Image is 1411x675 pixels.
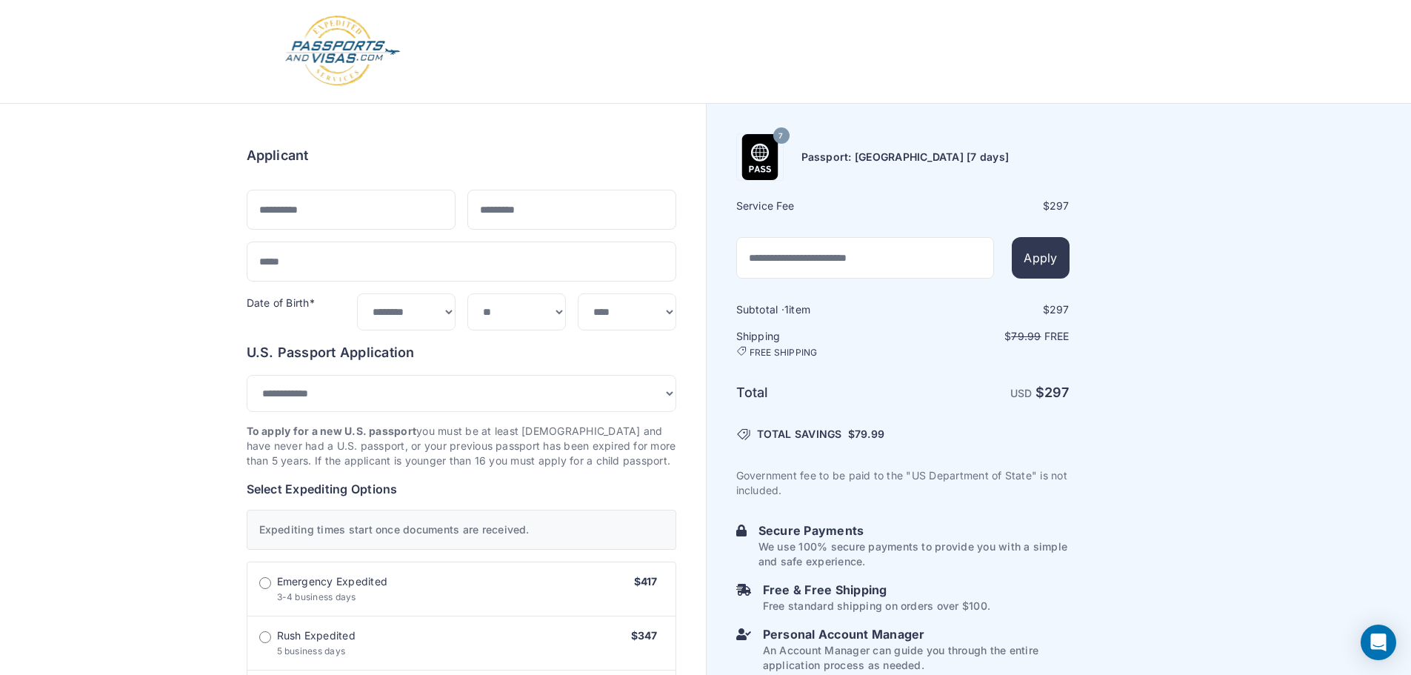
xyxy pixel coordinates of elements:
label: Date of Birth* [247,296,315,309]
h6: Secure Payments [758,522,1070,539]
h6: Select Expediting Options [247,480,676,498]
div: Expediting times start once documents are received. [247,510,676,550]
strong: To apply for a new U.S. passport [247,425,417,437]
h6: Personal Account Manager [763,625,1070,643]
div: $ [904,302,1070,317]
button: Apply [1012,237,1069,279]
span: $347 [631,629,658,642]
span: 5 business days [277,645,346,656]
div: Open Intercom Messenger [1361,625,1396,660]
span: TOTAL SAVINGS [757,427,842,442]
span: Free [1044,330,1070,342]
span: 297 [1044,385,1070,400]
span: $417 [634,575,658,588]
p: Government fee to be paid to the "US Department of State" is not included. [736,468,1070,498]
h6: Shipping [736,329,901,359]
h6: Passport: [GEOGRAPHIC_DATA] [7 days] [801,150,1010,164]
span: 297 [1050,303,1070,316]
span: Emergency Expedited [277,574,388,589]
p: Free standard shipping on orders over $100. [763,599,990,614]
strong: $ [1035,385,1070,400]
p: We use 100% secure payments to provide you with a simple and safe experience. [758,539,1070,569]
p: An Account Manager can guide you through the entire application process as needed. [763,643,1070,673]
h6: Free & Free Shipping [763,581,990,599]
span: 297 [1050,199,1070,212]
h6: Subtotal · item [736,302,901,317]
span: 79.99 [855,428,884,440]
div: $ [904,199,1070,213]
p: you must be at least [DEMOGRAPHIC_DATA] and have never had a U.S. passport, or your previous pass... [247,424,676,468]
span: 1 [784,303,789,316]
h6: Service Fee [736,199,901,213]
span: Rush Expedited [277,628,356,643]
span: 79.99 [1011,330,1041,342]
span: FREE SHIPPING [750,347,818,359]
img: Product Name [737,134,783,180]
p: $ [904,329,1070,344]
h6: U.S. Passport Application [247,342,676,363]
h6: Total [736,382,901,403]
span: USD [1010,387,1033,399]
h6: Applicant [247,145,309,166]
span: 7 [778,127,783,146]
img: Logo [284,15,401,88]
span: 3-4 business days [277,591,356,602]
span: $ [848,427,884,442]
